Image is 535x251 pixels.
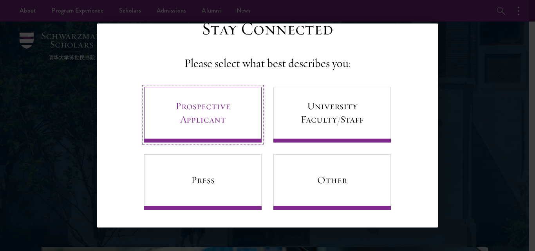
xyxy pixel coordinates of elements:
a: Other [273,154,391,210]
h3: Stay Connected [202,18,333,40]
a: University Faculty/Staff [273,87,391,143]
a: Prospective Applicant [144,87,262,143]
h4: Please select what best describes you: [184,56,351,71]
a: Press [144,154,262,210]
